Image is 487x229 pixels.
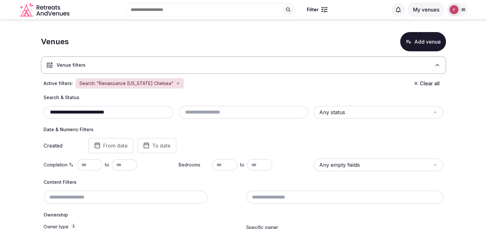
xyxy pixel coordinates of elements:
[44,162,74,168] label: Completion %
[408,6,445,13] a: My venues
[71,223,76,228] button: Owner type
[240,162,244,168] span: to
[137,138,176,153] button: To date
[410,78,443,89] button: Clear all
[307,6,319,13] span: Filter
[88,138,134,153] button: From date
[408,2,445,17] button: My venues
[44,126,443,133] h4: Date & Numeric Filters
[179,162,209,168] label: Bedrooms
[79,80,174,87] span: Search: "Renaissance [US_STATE] Chelsea"
[400,32,446,51] button: Add venue
[450,5,459,14] img: robiejavier
[44,94,443,101] h4: Search & Status
[44,212,443,218] h4: Ownership
[20,3,71,17] a: Visit the homepage
[44,179,443,185] h4: Content Filters
[41,36,69,47] h1: Venues
[44,80,73,87] span: Active filters:
[57,62,85,68] h3: Venue filters
[303,4,332,16] button: Filter
[103,142,128,149] span: From date
[105,162,109,168] span: to
[20,3,71,17] svg: Retreats and Venues company logo
[152,142,171,149] span: To date
[44,143,79,148] label: Created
